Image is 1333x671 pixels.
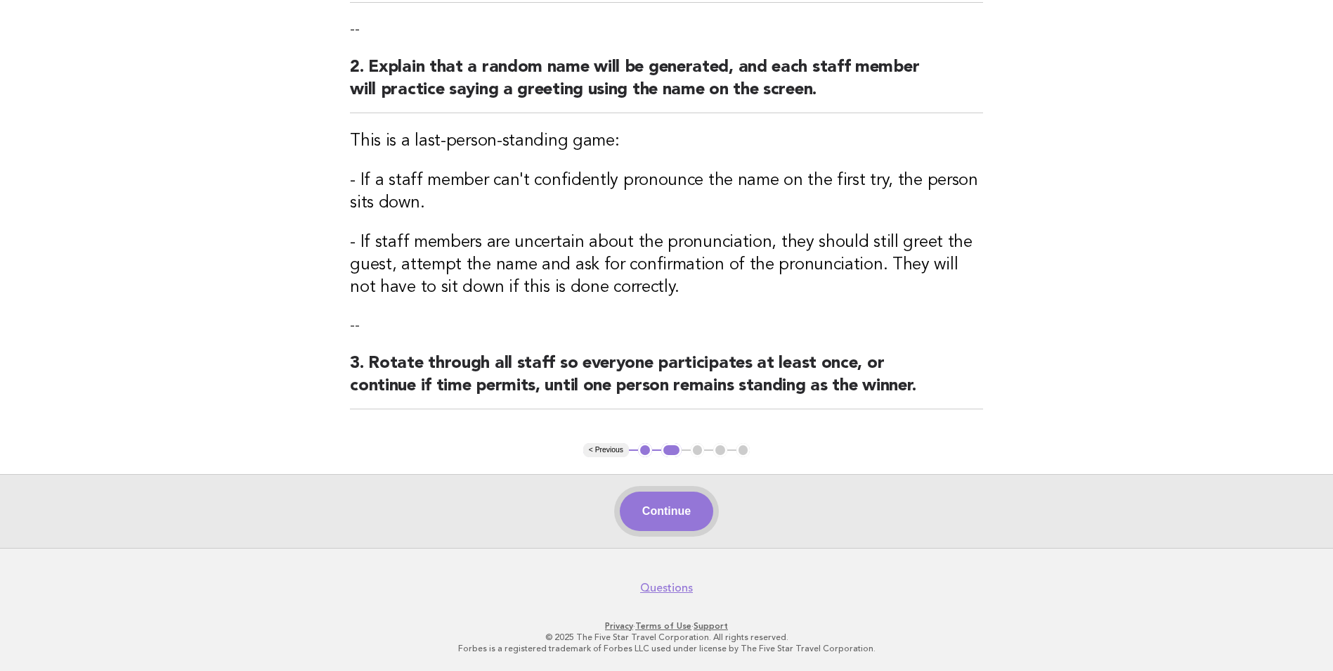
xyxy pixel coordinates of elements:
h3: - If a staff member can't confidently pronounce the name on the first try, the person sits down. [350,170,983,215]
p: -- [350,316,983,335]
h2: 2. Explain that a random name will be generated, and each staff member will practice saying a gre... [350,56,983,113]
button: 1 [638,443,652,457]
p: · · [237,620,1097,632]
h2: 3. Rotate through all staff so everyone participates at least once, or continue if time permits, ... [350,352,983,409]
h3: - If staff members are uncertain about the pronunciation, they should still greet the guest, atte... [350,231,983,299]
a: Questions [640,581,693,595]
a: Terms of Use [635,621,691,631]
button: < Previous [583,443,629,457]
h3: This is a last-person-standing game: [350,130,983,153]
button: Continue [620,492,713,531]
button: 2 [661,443,682,457]
p: -- [350,20,983,39]
a: Support [694,621,728,631]
p: © 2025 The Five Star Travel Corporation. All rights reserved. [237,632,1097,643]
p: Forbes is a registered trademark of Forbes LLC used under license by The Five Star Travel Corpora... [237,643,1097,654]
a: Privacy [605,621,633,631]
